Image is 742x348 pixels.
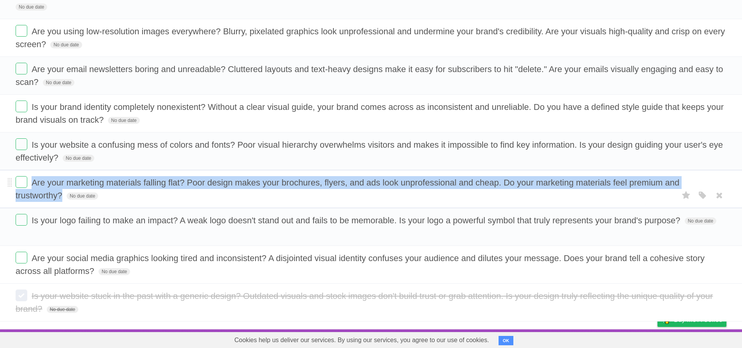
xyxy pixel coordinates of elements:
span: No due date [16,4,47,11]
a: Developers [580,331,611,346]
label: Done [16,25,27,37]
span: Is your logo failing to make an impact? A weak logo doesn't stand out and fails to be memorable. ... [32,216,682,225]
label: Done [16,290,27,301]
span: Are your social media graphics looking tired and inconsistent? A disjointed visual identity confu... [16,253,705,276]
span: Are you using low-resolution images everywhere? Blurry, pixelated graphics look unprofessional an... [16,26,725,49]
span: No due date [99,268,130,275]
a: Terms [621,331,638,346]
span: Are your email newsletters boring and unreadable? Cluttered layouts and text-heavy designs make i... [16,64,723,87]
label: Star task [679,189,694,202]
label: Done [16,176,27,188]
span: No due date [43,79,74,86]
span: Is your website stuck in the past with a generic design? Outdated visuals and stock images don't ... [16,291,713,314]
label: Done [16,101,27,112]
span: No due date [47,306,78,313]
button: OK [499,336,514,345]
label: Done [16,138,27,150]
span: No due date [63,155,94,162]
span: Is your brand identity completely nonexistent? Without a clear visual guide, your brand comes acr... [16,102,724,125]
span: No due date [67,193,98,200]
span: No due date [685,217,716,224]
a: Suggest a feature [677,331,726,346]
label: Done [16,214,27,226]
label: Done [16,63,27,74]
label: Done [16,252,27,263]
a: About [554,331,570,346]
span: Are your marketing materials falling flat? Poor design makes your brochures, flyers, and ads look... [16,178,679,200]
span: No due date [50,41,82,48]
span: Buy me a coffee [674,313,723,327]
span: Is your website a confusing mess of colors and fonts? Poor visual hierarchy overwhelms visitors a... [16,140,723,163]
span: No due date [108,117,139,124]
span: Cookies help us deliver our services. By using our services, you agree to our use of cookies. [227,332,497,348]
a: Privacy [647,331,668,346]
